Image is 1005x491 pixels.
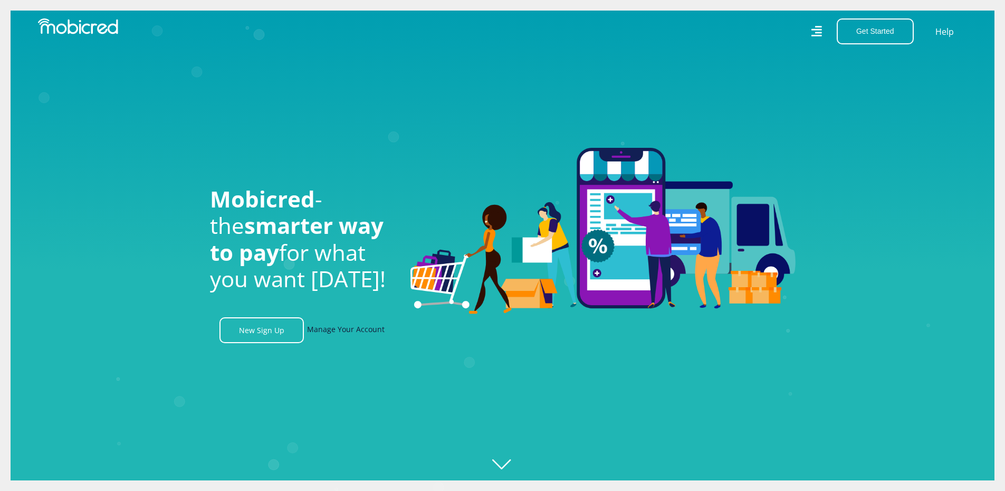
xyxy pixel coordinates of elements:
button: Get Started [837,18,914,44]
h1: - the for what you want [DATE]! [210,186,395,292]
a: Help [935,25,954,39]
span: smarter way to pay [210,210,384,267]
img: Mobicred [38,18,118,34]
a: Manage Your Account [307,317,385,343]
img: Welcome to Mobicred [410,148,796,315]
span: Mobicred [210,184,315,214]
a: New Sign Up [219,317,304,343]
